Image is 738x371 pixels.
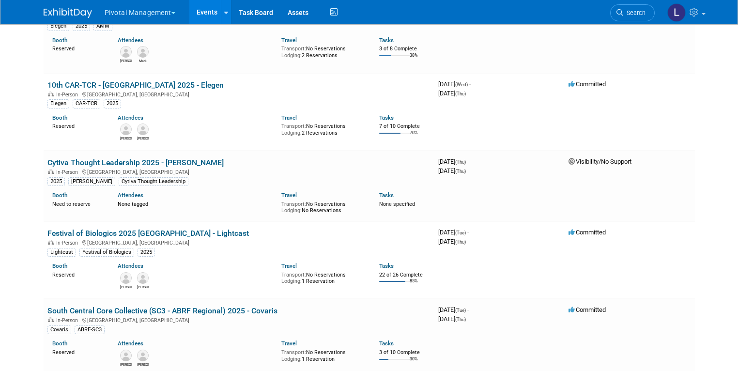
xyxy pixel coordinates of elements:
a: 10th CAR-TCR - [GEOGRAPHIC_DATA] 2025 - Elegen [47,80,224,90]
div: Connor Wies [120,135,132,141]
span: Committed [569,229,606,236]
span: Transport: [281,201,306,207]
a: Attendees [118,37,143,44]
div: Festival of Biologics [79,248,134,257]
span: In-Person [56,92,81,98]
div: No Reservations 2 Reservations [281,121,365,136]
div: Covaris [47,325,71,334]
a: Booth [52,263,67,269]
img: Rob Brown [120,350,132,361]
a: Attendees [118,263,143,269]
div: 2025 [47,177,65,186]
div: 7 of 10 Complete [379,123,430,130]
span: Committed [569,306,606,313]
a: Attendees [118,114,143,121]
img: Tom O'Hare [137,350,149,361]
a: Booth [52,340,67,347]
div: [GEOGRAPHIC_DATA], [GEOGRAPHIC_DATA] [47,90,430,98]
img: In-Person Event [48,169,54,174]
div: No Reservations 1 Reservation [281,347,365,362]
div: 3 of 10 Complete [379,349,430,356]
td: 70% [410,130,418,143]
span: Lodging: [281,130,302,136]
div: Reserved [52,270,103,278]
div: Lightcast [47,248,76,257]
div: Reserved [52,347,103,356]
a: Search [610,4,655,21]
span: Lodging: [281,52,302,59]
div: CAR-TCR [73,99,100,108]
img: ExhibitDay [44,8,92,18]
span: Transport: [281,46,306,52]
a: Tasks [379,37,394,44]
div: 2025 [73,22,90,31]
div: None tagged [118,199,274,208]
span: (Thu) [455,159,466,165]
div: Randy Dyer [120,58,132,63]
a: Tasks [379,263,394,269]
div: Mark Lasinski [137,58,149,63]
span: Search [623,9,646,16]
a: Tasks [379,192,394,199]
a: Travel [281,263,297,269]
span: - [469,80,471,88]
span: [DATE] [438,167,466,174]
span: Visibility/No Support [569,158,631,165]
div: Tom O'Hare [137,361,149,367]
a: Festival of Biologics 2025 [GEOGRAPHIC_DATA] - Lightcast [47,229,249,238]
span: In-Person [56,169,81,175]
span: [DATE] [438,315,466,323]
div: Scott Brouilette [120,284,132,290]
img: Randy Dyer [120,46,132,58]
td: 30% [410,356,418,370]
span: [DATE] [438,306,469,313]
a: Travel [281,192,297,199]
td: 85% [410,278,418,292]
span: Committed [569,80,606,88]
span: In-Person [56,317,81,324]
img: Carrie Maynard [137,272,149,284]
a: Attendees [118,192,143,199]
div: Reserved [52,121,103,130]
div: No Reservations No Reservations [281,199,365,214]
td: 38% [410,53,418,66]
span: [DATE] [438,158,469,165]
img: Connor Wies [120,124,132,135]
div: 3 of 8 Complete [379,46,430,52]
span: Transport: [281,123,306,129]
a: Attendees [118,340,143,347]
div: ABRF-SC3 [75,325,105,334]
div: AMM [93,22,112,31]
div: 2025 [104,99,121,108]
div: No Reservations 1 Reservation [281,270,365,285]
div: Reserved [52,44,103,52]
div: [GEOGRAPHIC_DATA], [GEOGRAPHIC_DATA] [47,238,430,246]
a: South Central Core Collective (SC3 - ABRF Regional) 2025 - Covaris [47,306,277,315]
img: Leslie Pelton [667,3,686,22]
span: Lodging: [281,356,302,362]
img: Scott Brouilette [120,272,132,284]
span: Transport: [281,349,306,356]
div: [GEOGRAPHIC_DATA], [GEOGRAPHIC_DATA] [47,168,430,175]
span: (Thu) [455,239,466,245]
span: (Tue) [455,308,466,313]
span: [DATE] [438,80,471,88]
div: Need to reserve [52,199,103,208]
div: Elegen [47,22,69,31]
a: Travel [281,114,297,121]
a: Travel [281,37,297,44]
span: (Thu) [455,91,466,96]
span: - [467,158,469,165]
div: [GEOGRAPHIC_DATA], [GEOGRAPHIC_DATA] [47,316,430,324]
span: (Thu) [455,169,466,174]
span: Transport: [281,272,306,278]
img: In-Person Event [48,240,54,245]
div: No Reservations 2 Reservations [281,44,365,59]
span: (Thu) [455,317,466,322]
div: Elegen [47,99,69,108]
a: Travel [281,340,297,347]
span: [DATE] [438,229,469,236]
a: Booth [52,114,67,121]
a: Tasks [379,340,394,347]
div: [PERSON_NAME] [68,177,115,186]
